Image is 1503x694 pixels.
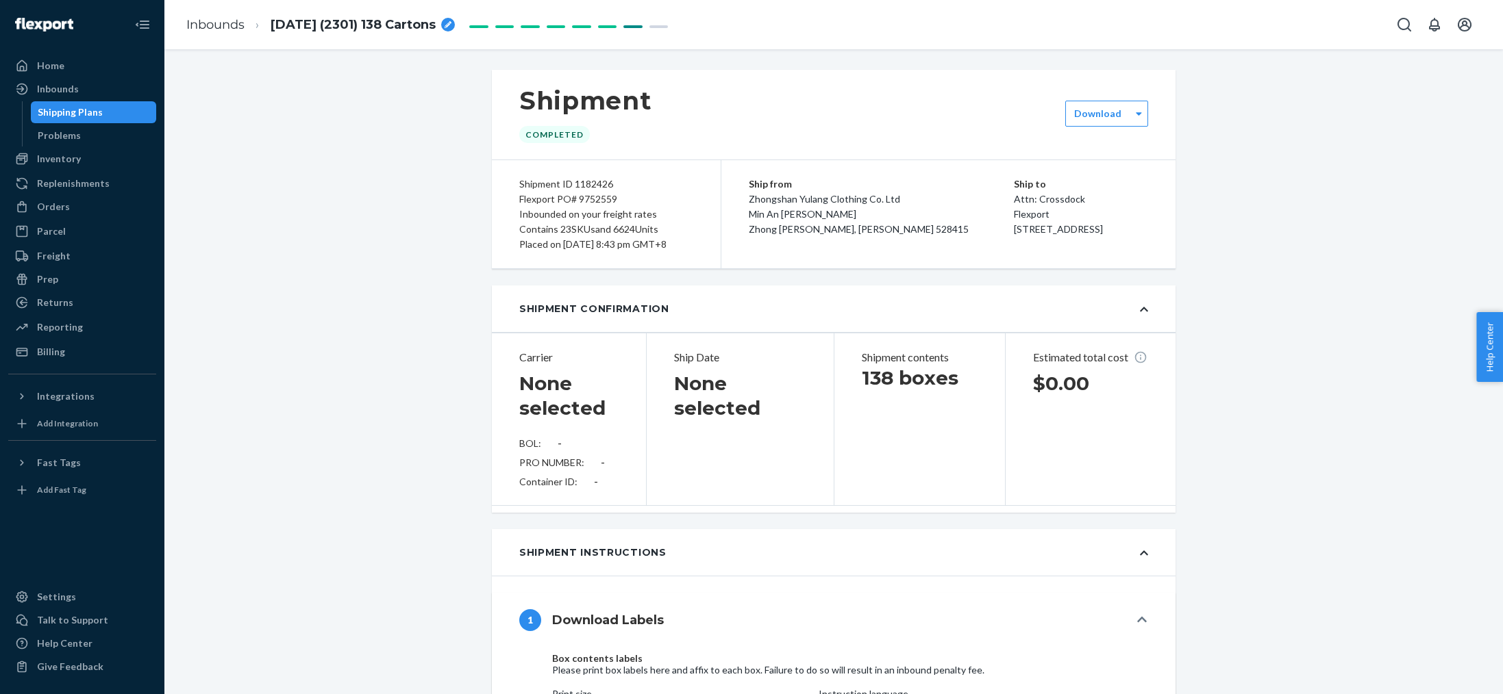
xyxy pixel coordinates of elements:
div: Shipment Instructions [519,545,667,559]
div: Completed [519,126,590,143]
div: Freight [37,249,71,263]
p: Flexport [1014,207,1148,222]
span: Zhongshan Yulang Clothing Co. Ltd Min An [PERSON_NAME] Zhong [PERSON_NAME], [PERSON_NAME] 528415 [749,193,969,235]
a: Inbounds [186,17,245,32]
ol: breadcrumbs [175,5,466,45]
span: 6.20.2025 (2301) 138 Cartons [271,16,436,34]
div: Placed on [DATE] 8:43 pm GMT+8 [519,237,693,252]
p: Ship from [749,177,1014,192]
a: Settings [8,586,156,608]
div: Shipment Confirmation [519,302,669,316]
h1: Shipment [519,86,651,115]
a: Home [8,55,156,77]
div: Integrations [37,389,95,403]
button: Give Feedback [8,656,156,678]
div: Add Integration [37,417,98,429]
a: Returns [8,292,156,313]
div: Replenishments [37,177,110,190]
div: PRO NUMBER: [519,456,619,470]
button: Help Center [1476,312,1503,382]
span: [STREET_ADDRESS] [1014,223,1103,235]
p: Ship Date [674,350,806,365]
div: Please print box labels here and affix to each box. Failure to do so will result in an inbound pe... [552,663,1088,677]
a: Freight [8,245,156,267]
button: Close Navigation [129,11,156,38]
a: Inbounds [8,78,156,100]
a: Inventory [8,148,156,170]
h4: Box contents labels [552,653,1088,663]
h1: $0.00 [1033,371,1149,396]
button: 1Download Labels [492,593,1176,647]
a: Orders [8,196,156,218]
div: - [558,437,562,450]
a: Problems [31,125,157,146]
div: Container ID: [519,475,619,489]
div: BOL: [519,437,619,450]
div: Talk to Support [37,613,108,627]
a: Reporting [8,316,156,338]
div: Fast Tags [37,456,81,470]
button: Fast Tags [8,452,156,474]
a: Billing [8,341,156,363]
div: Billing [37,345,65,359]
div: Parcel [37,224,66,238]
p: Estimated total cost [1033,350,1149,365]
div: Inbounds [37,82,79,96]
div: Shipping Plans [38,105,103,119]
div: 1 [519,609,541,631]
div: Flexport PO# 9752559 [519,192,693,207]
h4: Download Labels [552,611,664,629]
div: Problems [38,129,81,142]
div: Shipment ID 1182426 [519,177,693,192]
a: Help Center [8,632,156,654]
h1: None selected [519,371,619,420]
div: Reporting [37,320,83,334]
div: Give Feedback [37,660,103,673]
div: Contains 23 SKUs and 6624 Units [519,222,693,237]
p: Ship to [1014,177,1148,192]
button: Integrations [8,385,156,407]
div: - [594,475,598,489]
a: Shipping Plans [31,101,157,123]
div: Help Center [37,637,92,650]
a: Prep [8,268,156,290]
div: - [601,456,605,470]
a: Add Fast Tag [8,479,156,501]
div: Prep [37,272,58,286]
p: Carrier [519,350,619,365]
a: Add Integration [8,413,156,435]
div: Home [37,59,64,73]
h1: None selected [674,371,806,420]
label: Download [1074,107,1121,120]
h1: 138 boxes [862,365,978,390]
button: Open Search Box [1391,11,1418,38]
div: Returns [37,296,73,309]
p: Shipment contents [862,350,978,365]
p: Attn: Crossdock [1014,192,1148,207]
div: Add Fast Tag [37,484,86,496]
div: Settings [37,590,76,604]
a: Parcel [8,220,156,242]
button: Open notifications [1421,11,1448,38]
a: Talk to Support [8,609,156,631]
div: Inventory [37,152,81,166]
button: Open account menu [1451,11,1478,38]
a: Replenishments [8,172,156,194]
div: Orders [37,200,70,214]
div: Inbounded on your freight rates [519,207,693,222]
img: Flexport logo [15,18,73,31]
